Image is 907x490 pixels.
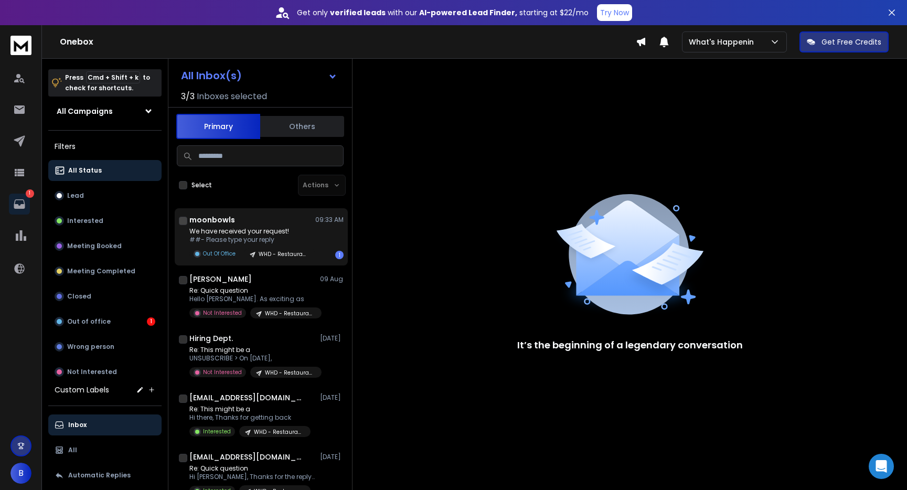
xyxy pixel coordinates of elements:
p: Try Now [600,7,629,18]
p: Not Interested [67,368,117,376]
p: All Status [68,166,102,175]
button: Wrong person [48,336,162,357]
h1: [EMAIL_ADDRESS][DOMAIN_NAME] [189,392,305,403]
p: WHD - Restaurants [265,369,315,377]
h1: All Inbox(s) [181,70,242,81]
button: Out of office1 [48,311,162,332]
p: Wrong person [67,343,114,351]
p: What's Happenin [689,37,758,47]
p: Hi there, Thanks for getting back [189,413,311,422]
p: Hi [PERSON_NAME], Thanks for the reply. The [189,473,315,481]
p: Inbox [68,421,87,429]
button: All Status [48,160,162,181]
button: Meeting Booked [48,236,162,257]
p: UNSUBSCRIBE > On [DATE], [189,354,315,363]
p: WHD - Restaurants [265,310,315,317]
label: Select [191,181,212,189]
p: [DATE] [320,453,344,461]
button: Meeting Completed [48,261,162,282]
div: Open Intercom Messenger [869,454,894,479]
img: logo [10,36,31,55]
h1: All Campaigns [57,106,113,116]
p: Lead [67,191,84,200]
p: Re: This might be a [189,405,311,413]
button: Primary [176,114,260,139]
button: Inbox [48,414,162,435]
h1: moonbowls [189,215,235,225]
p: Re: Quick question [189,286,315,295]
button: Automatic Replies [48,465,162,486]
button: Lead [48,185,162,206]
p: Press to check for shortcuts. [65,72,150,93]
strong: AI-powered Lead Finder, [419,7,517,18]
p: 09:33 AM [315,216,344,224]
p: Re: Quick question [189,464,315,473]
button: Try Now [597,4,632,21]
strong: verified leads [330,7,386,18]
span: 3 / 3 [181,90,195,103]
button: All Inbox(s) [173,65,346,86]
button: B [10,463,31,484]
button: All [48,440,162,461]
h3: Custom Labels [55,385,109,395]
p: Not Interested [203,309,242,317]
p: Closed [67,292,91,301]
h3: Inboxes selected [197,90,267,103]
div: 1 [335,251,344,259]
p: Get only with our starting at $22/mo [297,7,589,18]
p: WHD - Restaurants [254,428,304,436]
h1: Hiring Dept. [189,333,233,344]
a: 1 [9,194,30,215]
p: Interested [203,428,231,435]
button: Others [260,115,344,138]
p: All [68,446,77,454]
button: All Campaigns [48,101,162,122]
p: Out of office [67,317,111,326]
p: Automatic Replies [68,471,131,480]
p: WHD - Restaurants [259,250,309,258]
p: ##- Please type your reply [189,236,315,244]
p: Not Interested [203,368,242,376]
p: It’s the beginning of a legendary conversation [517,338,743,353]
button: Not Interested [48,361,162,382]
p: We have received your request! [189,227,315,236]
p: 1 [26,189,34,198]
p: Hello [PERSON_NAME]. As exciting as [189,295,315,303]
p: Get Free Credits [821,37,881,47]
p: 09 Aug [320,275,344,283]
button: Interested [48,210,162,231]
div: 1 [147,317,155,326]
h1: Onebox [60,36,636,48]
h3: Filters [48,139,162,154]
p: Re: This might be a [189,346,315,354]
span: Cmd + Shift + k [86,71,140,83]
p: Meeting Completed [67,267,135,275]
button: Get Free Credits [799,31,889,52]
p: Out Of Office [203,250,236,258]
p: Interested [67,217,103,225]
p: [DATE] [320,393,344,402]
h1: [PERSON_NAME] [189,274,252,284]
h1: [EMAIL_ADDRESS][DOMAIN_NAME] [189,452,305,462]
p: Meeting Booked [67,242,122,250]
button: Closed [48,286,162,307]
p: [DATE] [320,334,344,343]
